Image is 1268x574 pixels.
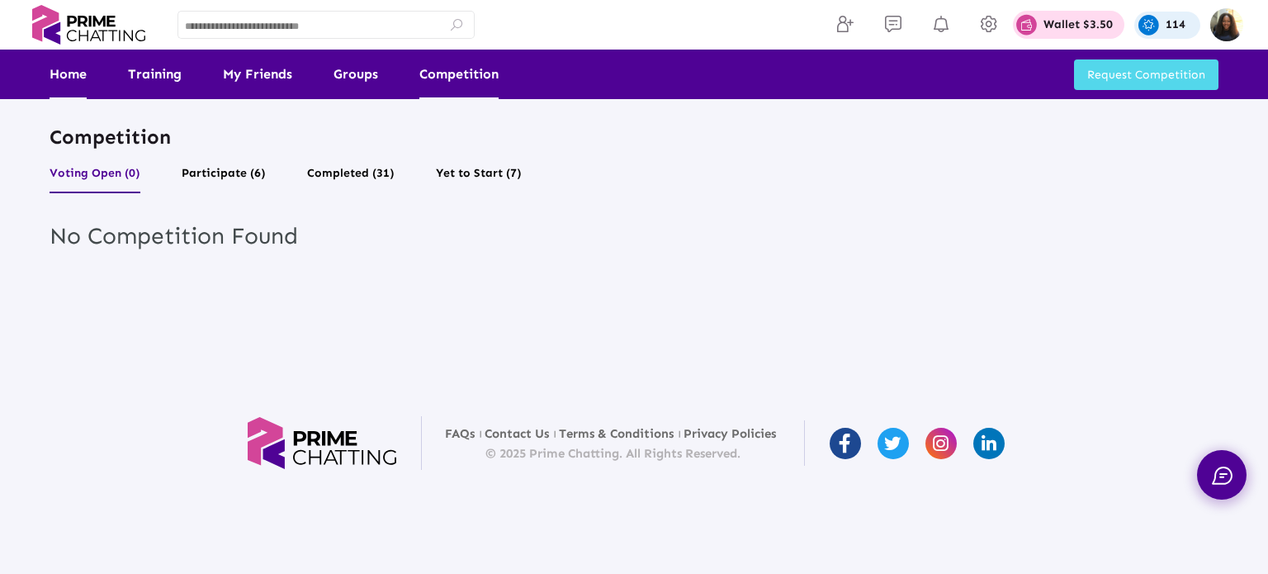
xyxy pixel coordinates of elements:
[559,426,674,441] a: Terms & Conditions
[485,426,549,441] a: Contact Us
[1074,59,1218,90] button: Request Competition
[182,162,266,193] button: Participate (6)
[248,416,396,470] img: logo
[50,50,87,99] a: Home
[50,124,1218,149] p: Competition
[334,50,378,99] a: Groups
[445,426,475,441] a: FAQs
[223,50,292,99] a: My Friends
[50,222,1218,250] h3: No Competition Found
[25,5,153,45] img: logo
[445,447,781,460] p: © 2025 Prime Chatting. All Rights Reserved.
[1087,68,1205,82] span: Request Competition
[128,50,182,99] a: Training
[307,162,395,193] button: Completed (31)
[1043,19,1113,31] p: Wallet $3.50
[1166,19,1185,31] p: 114
[419,50,499,99] a: Competition
[684,426,776,441] a: Privacy Policies
[1212,467,1233,485] img: chat.svg
[436,162,522,193] button: Yet to Start (7)
[1210,8,1243,41] img: img
[50,162,140,193] button: Voting Open (0)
